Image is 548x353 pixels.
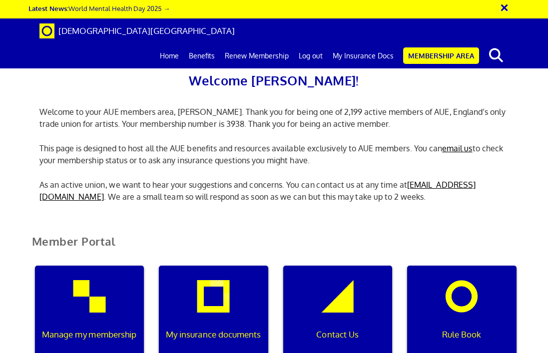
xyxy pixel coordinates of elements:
strong: Latest News: [28,4,68,12]
a: Latest News:World Mental Health Day 2025 → [28,4,170,12]
a: My Insurance Docs [328,43,399,68]
a: Log out [294,43,328,68]
p: Contact Us [288,328,387,341]
p: Welcome to your AUE members area, [PERSON_NAME]. Thank you for being one of 2,199 active members ... [32,106,517,130]
a: Benefits [184,43,220,68]
a: Brand [DEMOGRAPHIC_DATA][GEOGRAPHIC_DATA] [32,18,242,43]
span: [DEMOGRAPHIC_DATA][GEOGRAPHIC_DATA] [58,25,235,36]
p: This page is designed to host all the AUE benefits and resources available exclusively to AUE mem... [32,142,517,166]
a: Renew Membership [220,43,294,68]
p: As an active union, we want to hear your suggestions and concerns. You can contact us at any time... [32,179,517,203]
p: My insurance documents [164,328,263,341]
h2: Welcome [PERSON_NAME]! [32,70,517,91]
a: Home [155,43,184,68]
a: email us [442,143,473,153]
h2: Member Portal [24,235,524,260]
a: Membership Area [403,47,479,64]
button: search [481,45,512,66]
p: Manage my membership [40,328,138,341]
p: Rule Book [413,328,511,341]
